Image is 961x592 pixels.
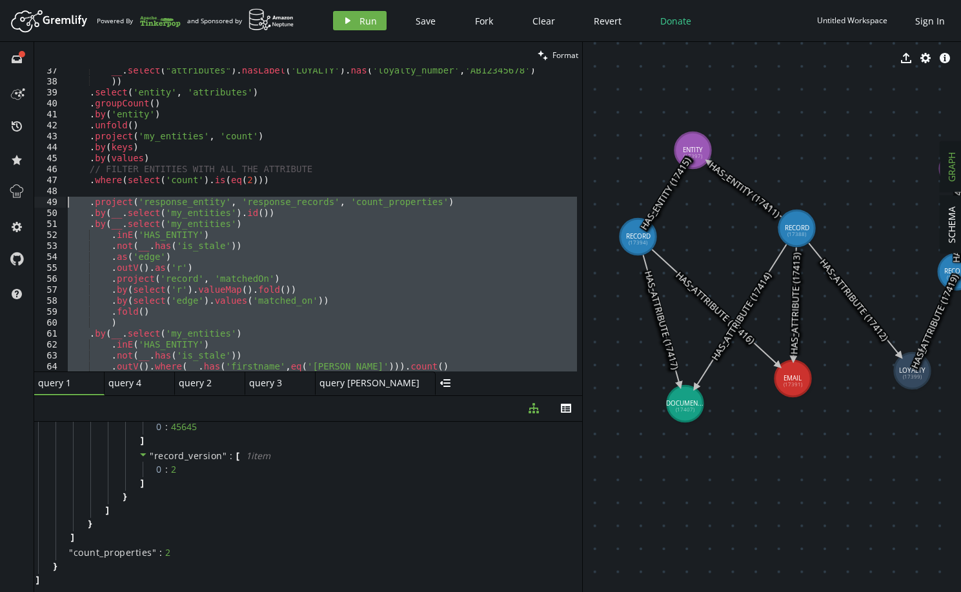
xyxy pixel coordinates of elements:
span: Clear [532,15,555,27]
span: [ [236,450,239,462]
span: Revert [594,15,622,27]
span: 1 item [246,449,270,462]
span: Sign In [915,15,945,27]
button: Format [534,42,582,68]
tspan: RECORD [785,223,809,232]
span: ] [69,531,74,543]
span: Donate [660,15,691,27]
div: 57 [34,284,66,295]
span: Run [359,15,377,27]
div: 59 [34,306,66,317]
span: : [159,547,162,558]
span: Save [416,15,436,27]
span: " [223,449,227,462]
span: ] [104,504,109,516]
div: 2 [171,464,176,475]
div: 63 [34,350,66,361]
div: 61 [34,328,66,339]
div: 43 [34,131,66,142]
span: query 1 [38,377,90,389]
div: 39 [34,87,66,98]
button: Save [406,11,445,30]
span: count_properties [74,547,152,558]
span: } [86,518,92,529]
span: ] [139,435,144,446]
button: Donate [651,11,701,30]
span: } [121,491,126,502]
tspan: DOCUMEN... [667,399,704,408]
div: 40 [34,98,66,109]
span: } [52,560,57,572]
button: Sign In [909,11,951,30]
div: Untitled Workspace [817,15,887,25]
div: 44 [34,142,66,153]
div: 54 [34,252,66,262]
img: AWS Neptune [248,8,294,31]
tspan: (17397) [683,153,703,159]
div: Powered By [97,10,181,32]
span: query 3 [249,377,301,389]
tspan: (17399) [904,373,923,380]
div: 55 [34,262,66,273]
span: : [230,450,233,462]
tspan: (17394) [629,239,648,246]
div: 37 [34,65,66,76]
div: and Sponsored by [187,8,294,33]
div: : [165,464,168,475]
div: 45 [34,153,66,164]
div: 56 [34,273,66,284]
button: Revert [584,11,631,30]
span: ] [34,574,39,586]
tspan: RECORD [626,232,651,241]
span: query 4 [108,377,160,389]
span: query 2 [179,377,230,389]
div: 52 [34,230,66,241]
div: 46 [34,164,66,175]
span: GRAPH [945,152,957,182]
div: 62 [34,339,66,350]
tspan: LOYALTY [900,366,926,375]
span: Format [552,50,578,61]
span: ] [139,477,144,489]
span: " [150,449,154,462]
div: 42 [34,120,66,131]
div: 50 [34,208,66,219]
div: 48 [34,186,66,197]
span: 0 [156,421,171,433]
div: 60 [34,317,66,328]
tspan: (17407) [676,406,695,413]
div: 47 [34,175,66,186]
span: 0 [156,464,171,475]
div: 64 [34,361,66,372]
div: 38 [34,76,66,87]
span: query [PERSON_NAME] [319,377,421,389]
tspan: (17388) [787,231,807,237]
button: Fork [465,11,503,30]
div: 45645 [171,421,197,433]
span: " [152,546,157,558]
span: Fork [475,15,493,27]
div: 41 [34,109,66,120]
div: 2 [165,547,170,558]
tspan: EMAIL [784,373,802,382]
text: HAS_ATTRIBUTE (17413) [787,252,802,354]
tspan: (17391) [784,381,803,388]
div: 51 [34,219,66,230]
button: Clear [523,11,565,30]
div: 58 [34,295,66,306]
span: " [69,546,74,558]
span: record_version [154,449,223,462]
button: Run [333,11,387,30]
tspan: ENTITY [683,145,703,154]
div: : [165,421,168,433]
div: 53 [34,241,66,252]
span: SCHEMA [945,206,957,243]
div: 49 [34,197,66,208]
